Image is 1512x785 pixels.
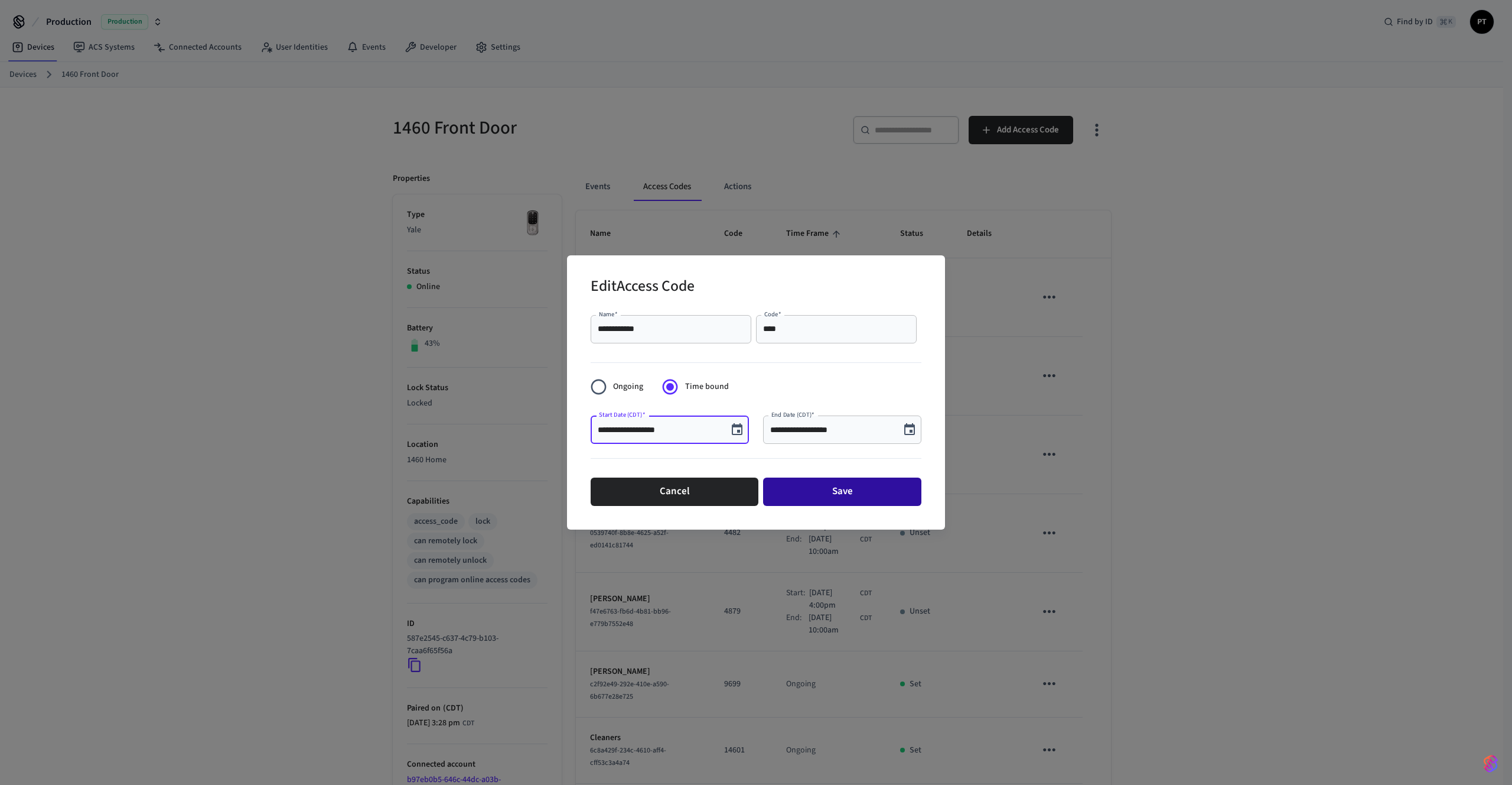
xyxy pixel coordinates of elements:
[591,478,758,506] button: Cancel
[599,310,618,319] label: Name
[771,410,814,419] label: End Date (CDT)
[591,270,695,306] h2: Edit Access Code
[764,310,781,319] label: Code
[1484,754,1498,773] img: SeamLogoGradient.69752ec5.svg
[599,410,645,419] label: Start Date (CDT)
[725,418,749,442] button: Choose date, selected date is Oct 8, 2025
[685,381,729,393] span: Time bound
[613,381,643,393] span: Ongoing
[898,418,921,442] button: Choose date, selected date is Oct 11, 2025
[763,478,921,506] button: Save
